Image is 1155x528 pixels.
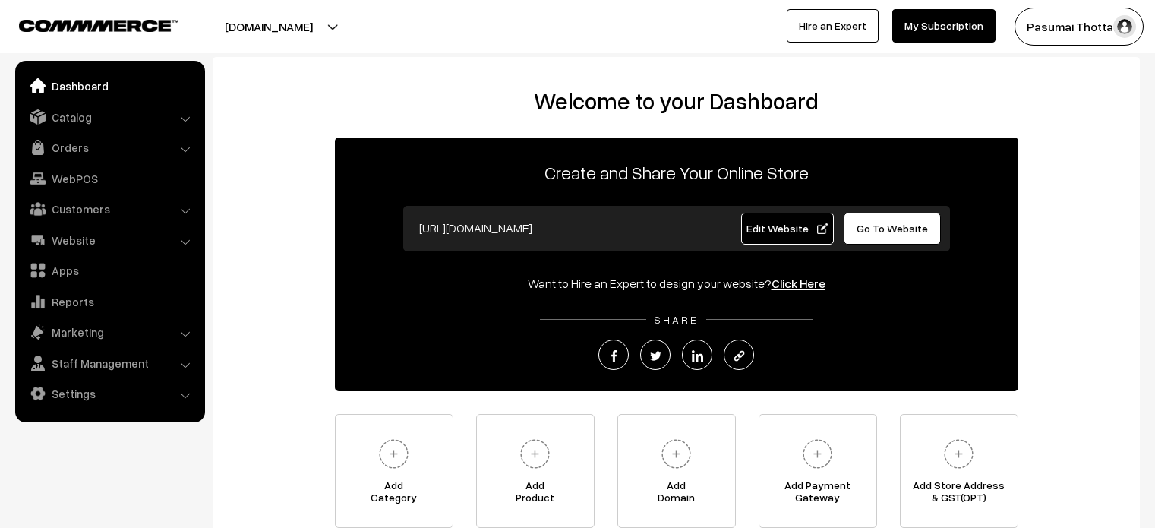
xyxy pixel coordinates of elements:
[476,414,595,528] a: AddProduct
[787,9,879,43] a: Hire an Expert
[19,349,200,377] a: Staff Management
[19,318,200,346] a: Marketing
[335,159,1018,186] p: Create and Share Your Online Store
[172,8,366,46] button: [DOMAIN_NAME]
[618,479,735,510] span: Add Domain
[19,226,200,254] a: Website
[1015,8,1144,46] button: Pasumai Thotta…
[938,433,980,475] img: plus.svg
[617,414,736,528] a: AddDomain
[477,479,594,510] span: Add Product
[19,195,200,223] a: Customers
[759,414,877,528] a: Add PaymentGateway
[373,433,415,475] img: plus.svg
[759,479,876,510] span: Add Payment Gateway
[228,87,1125,115] h2: Welcome to your Dashboard
[335,274,1018,292] div: Want to Hire an Expert to design your website?
[772,276,825,291] a: Click Here
[514,433,556,475] img: plus.svg
[655,433,697,475] img: plus.svg
[741,213,834,245] a: Edit Website
[19,72,200,100] a: Dashboard
[646,313,706,326] span: SHARE
[19,20,178,31] img: COMMMERCE
[746,222,828,235] span: Edit Website
[19,288,200,315] a: Reports
[892,9,996,43] a: My Subscription
[19,257,200,284] a: Apps
[335,414,453,528] a: AddCategory
[336,479,453,510] span: Add Category
[901,479,1018,510] span: Add Store Address & GST(OPT)
[857,222,928,235] span: Go To Website
[19,103,200,131] a: Catalog
[844,213,942,245] a: Go To Website
[19,380,200,407] a: Settings
[1113,15,1136,38] img: user
[19,165,200,192] a: WebPOS
[19,15,152,33] a: COMMMERCE
[797,433,838,475] img: plus.svg
[19,134,200,161] a: Orders
[900,414,1018,528] a: Add Store Address& GST(OPT)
